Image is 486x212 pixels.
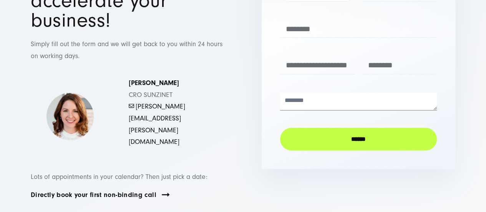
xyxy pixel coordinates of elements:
span: - [134,102,136,110]
a: [PERSON_NAME][EMAIL_ADDRESS][PERSON_NAME][DOMAIN_NAME] [129,102,185,146]
img: Simona-kontakt-page-picture [46,93,94,140]
p: CRO SUNZINET [129,77,209,148]
p: Lots of appointments in your calendar? Then just pick a date: [31,171,224,183]
span: Simply fill out the form and we will get back to you within 24 hours on working days. [31,40,222,60]
a: Directly book your first non-binding call [31,190,156,199]
strong: [PERSON_NAME] [129,79,179,87]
